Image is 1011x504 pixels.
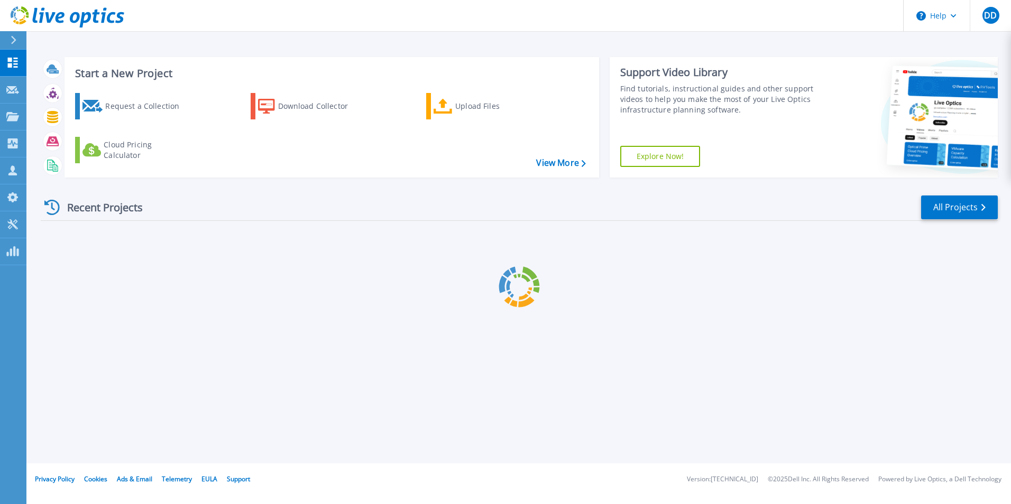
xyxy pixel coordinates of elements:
div: Cloud Pricing Calculator [104,139,188,161]
li: Version: [TECHNICAL_ID] [687,476,758,483]
span: DD [984,11,997,20]
div: Find tutorials, instructional guides and other support videos to help you make the most of your L... [620,83,818,115]
div: Request a Collection [105,96,190,117]
h3: Start a New Project [75,68,585,79]
a: Telemetry [162,474,192,483]
a: Download Collector [251,93,369,119]
div: Support Video Library [620,66,818,79]
div: Download Collector [278,96,363,117]
a: Request a Collection [75,93,193,119]
a: Privacy Policy [35,474,75,483]
a: Ads & Email [117,474,152,483]
a: Cookies [84,474,107,483]
div: Upload Files [455,96,540,117]
a: All Projects [921,195,998,219]
a: View More [536,158,585,168]
a: Explore Now! [620,146,701,167]
div: Recent Projects [41,194,157,220]
a: Cloud Pricing Calculator [75,137,193,163]
a: EULA [201,474,217,483]
li: Powered by Live Optics, a Dell Technology [878,476,1001,483]
a: Support [227,474,250,483]
a: Upload Files [426,93,544,119]
li: © 2025 Dell Inc. All Rights Reserved [768,476,869,483]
